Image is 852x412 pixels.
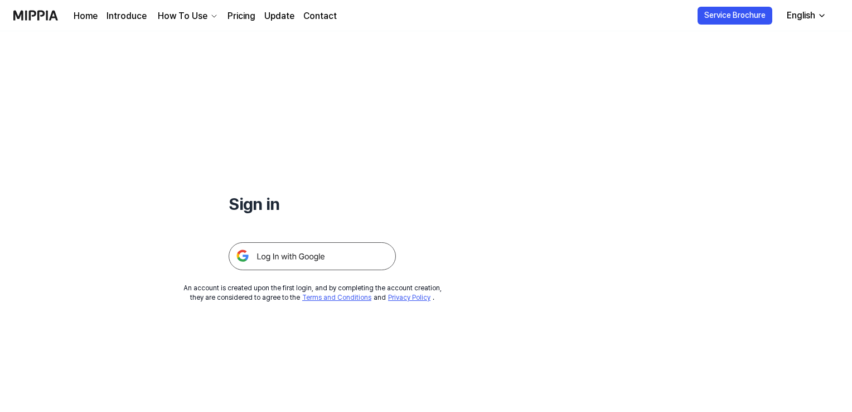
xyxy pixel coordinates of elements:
[106,9,147,23] a: Introduce
[388,294,430,301] a: Privacy Policy
[264,9,294,23] a: Update
[302,294,371,301] a: Terms and Conditions
[785,9,817,22] div: English
[74,9,98,23] a: Home
[229,242,396,270] img: 구글 로그인 버튼
[156,9,219,23] button: How To Use
[156,9,210,23] div: How To Use
[227,9,255,23] a: Pricing
[698,7,772,25] button: Service Brochure
[303,9,337,23] a: Contact
[229,192,396,215] h1: Sign in
[183,284,442,303] div: An account is created upon the first login, and by completing the account creation, they are cons...
[778,4,833,27] button: English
